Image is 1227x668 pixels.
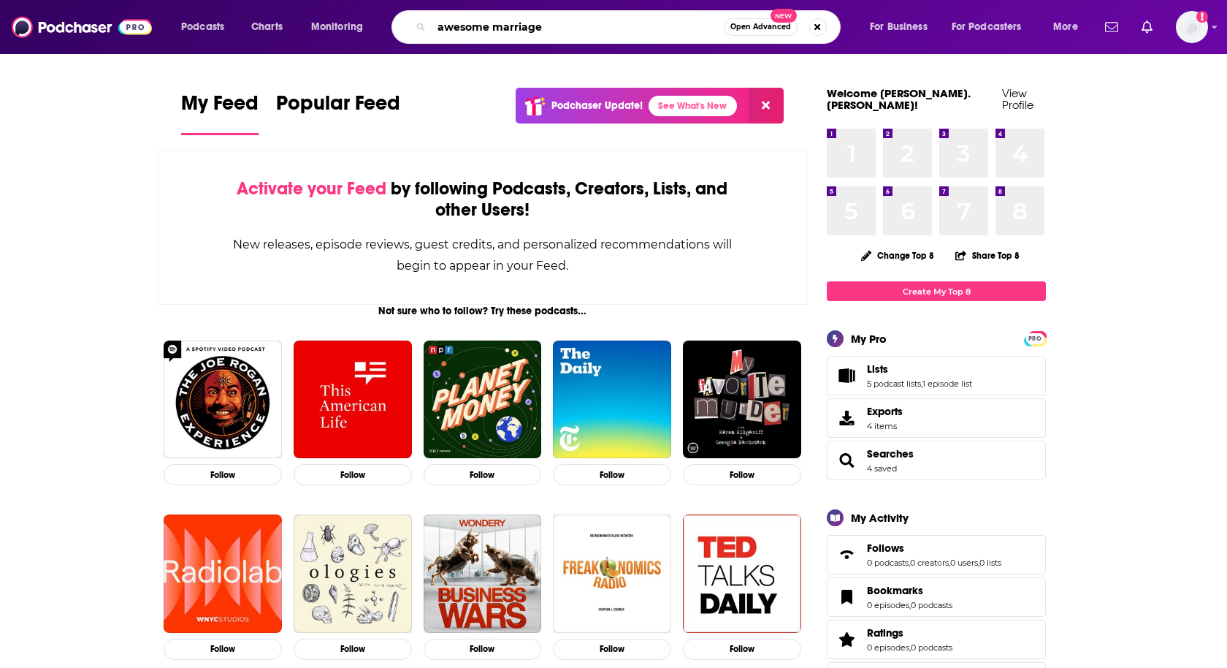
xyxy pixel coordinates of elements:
[164,515,282,633] img: Radiolab
[294,464,412,485] button: Follow
[237,178,386,200] span: Activate your Feed
[164,341,282,459] img: The Joe Rogan Experience
[1176,11,1208,43] span: Logged in as heidi.egloff
[922,379,972,389] a: 1 episode list
[294,639,412,660] button: Follow
[827,620,1046,659] span: Ratings
[910,558,949,568] a: 0 creators
[909,558,910,568] span: ,
[867,626,903,639] span: Ratings
[301,15,382,39] button: open menu
[164,464,282,485] button: Follow
[867,642,909,653] a: 0 episodes
[921,379,922,389] span: ,
[432,15,724,39] input: Search podcasts, credits, & more...
[860,15,946,39] button: open menu
[251,17,283,37] span: Charts
[405,10,855,44] div: Search podcasts, credits, & more...
[832,450,861,471] a: Searches
[164,639,282,660] button: Follow
[1176,11,1208,43] button: Show profile menu
[955,241,1020,270] button: Share Top 8
[181,91,259,135] a: My Feed
[827,441,1046,480] span: Searches
[867,558,909,568] a: 0 podcasts
[867,421,903,431] span: 4 items
[1026,333,1044,344] span: PRO
[276,91,400,135] a: Popular Feed
[1099,15,1124,39] a: Show notifications dropdown
[424,464,542,485] button: Follow
[832,629,861,650] a: Ratings
[832,544,861,565] a: Follows
[294,341,412,459] img: This American Life
[683,341,801,459] a: My Favorite Murder with Karen Kilgariff and Georgia Hardstark
[649,96,737,116] a: See What's New
[867,447,914,460] a: Searches
[232,178,733,221] div: by following Podcasts, Creators, Lists, and other Users!
[867,363,972,376] a: Lists
[827,577,1046,617] span: Bookmarks
[911,600,952,610] a: 0 podcasts
[832,408,861,428] span: Exports
[909,600,911,610] span: ,
[424,515,542,633] img: Business Wars
[158,305,807,317] div: Not sure who to follow? Try these podcasts...
[867,542,904,555] span: Follows
[827,356,1046,395] span: Lists
[827,535,1046,574] span: Follows
[867,405,903,418] span: Exports
[553,639,671,660] button: Follow
[952,17,1022,37] span: For Podcasters
[181,91,259,124] span: My Feed
[867,463,897,474] a: 4 saved
[827,86,971,112] a: Welcome [PERSON_NAME].[PERSON_NAME]!
[1002,86,1033,112] a: View Profile
[851,332,887,346] div: My Pro
[867,626,952,639] a: Ratings
[867,379,921,389] a: 5 podcast lists
[867,584,952,597] a: Bookmarks
[553,341,671,459] img: The Daily
[12,13,152,41] a: Podchaser - Follow, Share and Rate Podcasts
[424,639,542,660] button: Follow
[771,9,797,23] span: New
[870,17,928,37] span: For Business
[294,515,412,633] img: Ologies with Alie Ward
[978,558,979,568] span: ,
[1053,17,1078,37] span: More
[950,558,978,568] a: 0 users
[851,511,909,525] div: My Activity
[827,398,1046,438] a: Exports
[242,15,291,39] a: Charts
[867,584,923,597] span: Bookmarks
[1176,11,1208,43] img: User Profile
[181,17,224,37] span: Podcasts
[683,639,801,660] button: Follow
[311,17,363,37] span: Monitoring
[730,23,791,31] span: Open Advanced
[171,15,243,39] button: open menu
[424,341,542,459] a: Planet Money
[553,515,671,633] img: Freakonomics Radio
[1026,333,1044,344] a: PRO
[827,281,1046,301] a: Create My Top 8
[276,91,400,124] span: Popular Feed
[867,600,909,610] a: 0 episodes
[942,15,1043,39] button: open menu
[852,246,943,265] button: Change Top 8
[232,234,733,276] div: New releases, episode reviews, guest credits, and personalized recommendations will begin to appe...
[683,515,801,633] img: TED Talks Daily
[867,542,1001,555] a: Follows
[949,558,950,568] span: ,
